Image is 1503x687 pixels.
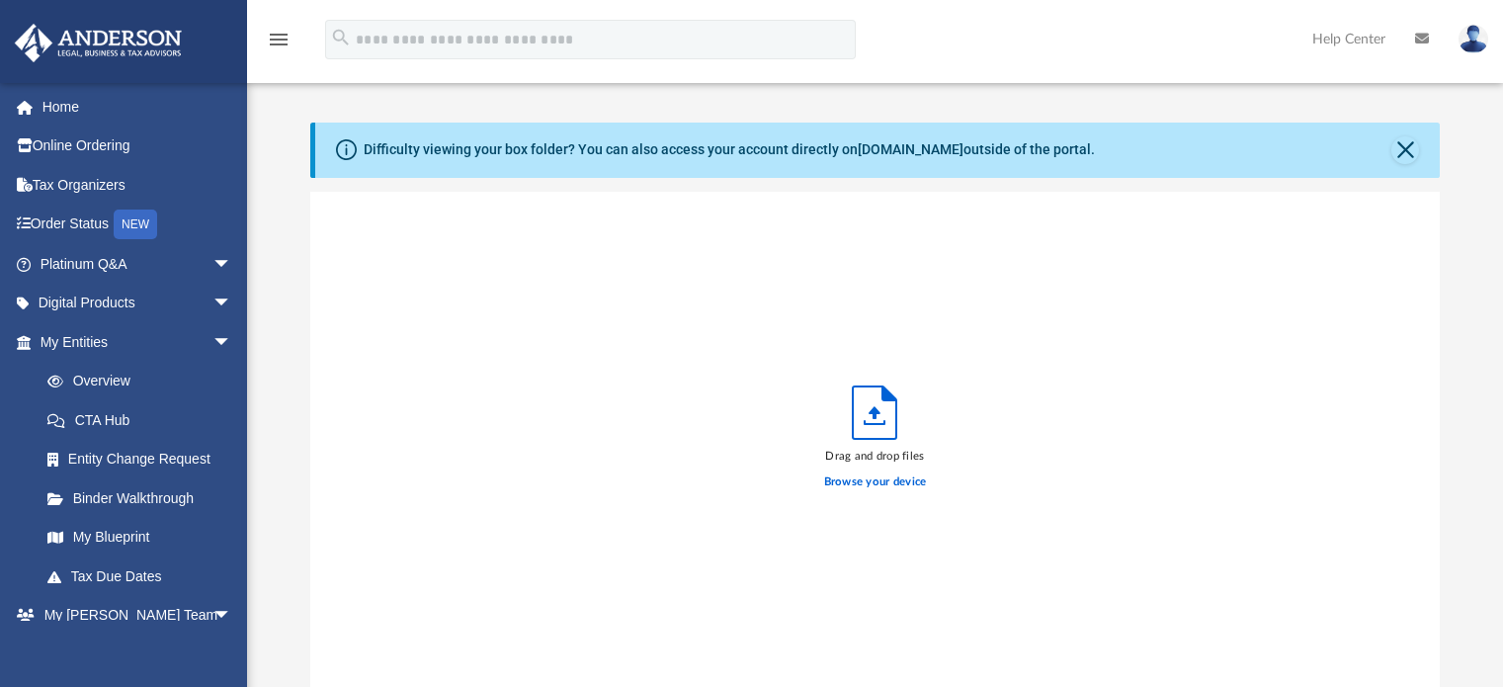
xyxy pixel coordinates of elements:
[28,478,262,518] a: Binder Walkthrough
[14,165,262,205] a: Tax Organizers
[28,518,252,558] a: My Blueprint
[14,322,262,362] a: My Entitiesarrow_drop_down
[330,27,352,48] i: search
[212,596,252,637] span: arrow_drop_down
[364,139,1095,160] div: Difficulty viewing your box folder? You can also access your account directly on outside of the p...
[28,557,262,596] a: Tax Due Dates
[28,440,262,479] a: Entity Change Request
[14,87,262,127] a: Home
[28,362,262,401] a: Overview
[1459,25,1488,53] img: User Pic
[212,244,252,285] span: arrow_drop_down
[14,244,262,284] a: Platinum Q&Aarrow_drop_down
[212,284,252,324] span: arrow_drop_down
[14,127,262,166] a: Online Ordering
[267,38,291,51] a: menu
[212,322,252,363] span: arrow_drop_down
[14,284,262,323] a: Digital Productsarrow_drop_down
[14,596,252,636] a: My [PERSON_NAME] Teamarrow_drop_down
[114,210,157,239] div: NEW
[28,400,262,440] a: CTA Hub
[858,141,963,157] a: [DOMAIN_NAME]
[14,205,262,245] a: Order StatusNEW
[267,28,291,51] i: menu
[824,473,927,491] label: Browse your device
[824,448,927,466] div: Drag and drop files
[1391,136,1419,164] button: Close
[9,24,188,62] img: Anderson Advisors Platinum Portal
